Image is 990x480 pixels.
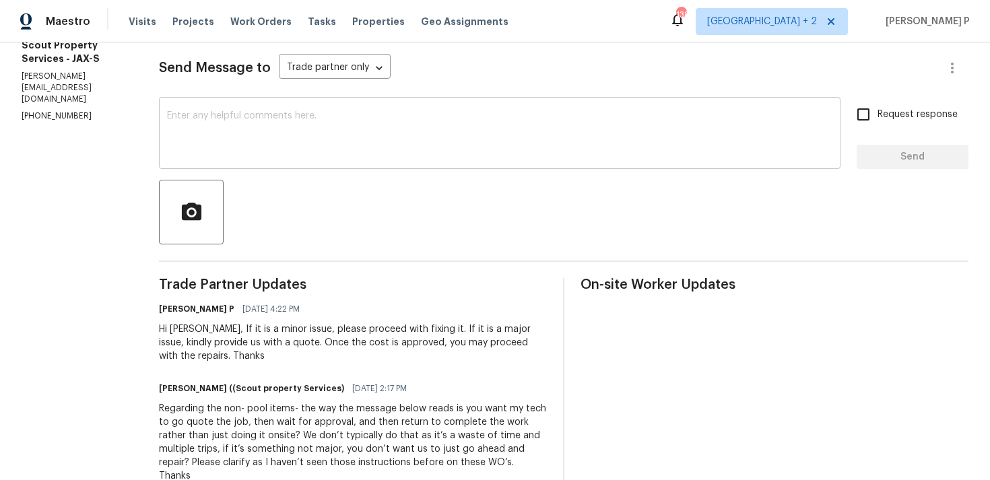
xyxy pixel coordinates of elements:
span: [DATE] 4:22 PM [242,302,300,316]
p: [PHONE_NUMBER] [22,110,127,122]
h5: Scout Property Services - JAX-S [22,38,127,65]
span: Projects [172,15,214,28]
span: [DATE] 2:17 PM [352,382,407,395]
span: [PERSON_NAME] P [880,15,970,28]
span: Request response [878,108,958,122]
span: Work Orders [230,15,292,28]
span: Visits [129,15,156,28]
div: Trade partner only [279,57,391,79]
div: Hi [PERSON_NAME], If it is a minor issue, please proceed with fixing it. If it is a major issue, ... [159,322,547,363]
p: [PERSON_NAME][EMAIL_ADDRESS][DOMAIN_NAME] [22,71,127,105]
h6: [PERSON_NAME] ((Scout property Services) [159,382,344,395]
span: Maestro [46,15,90,28]
span: On-site Worker Updates [581,278,968,292]
span: Properties [352,15,405,28]
span: Send Message to [159,61,271,75]
span: Trade Partner Updates [159,278,547,292]
span: [GEOGRAPHIC_DATA] + 2 [707,15,817,28]
span: Geo Assignments [421,15,508,28]
h6: [PERSON_NAME] P [159,302,234,316]
span: Tasks [308,17,336,26]
div: 138 [676,8,686,22]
